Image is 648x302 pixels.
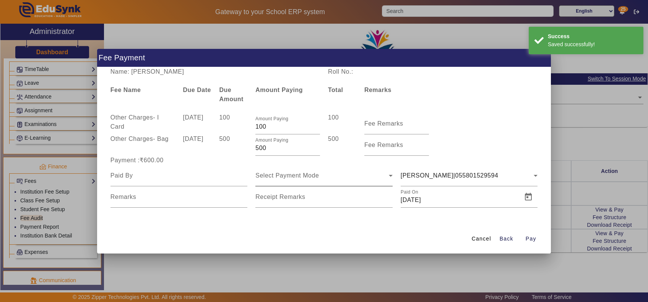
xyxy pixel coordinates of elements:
button: Open calendar [519,188,538,206]
b: Due Amount [219,87,243,102]
input: Receipt Remarks [255,195,393,205]
mat-label: Amount Paying [255,116,288,121]
div: Roll No.: [324,67,433,76]
div: 100 [324,113,361,134]
div: Other Charges - I Card [106,113,179,134]
b: Total [328,87,343,93]
span: [PERSON_NAME]|055801529594 [401,172,499,179]
b: Fee Name [110,87,141,93]
mat-label: Fee Remarks [364,120,403,127]
input: Amount Paying [255,144,320,153]
mat-label: Receipt Remarks [255,194,305,200]
mat-label: Remarks [110,194,136,200]
div: Other Charges - Bag [106,134,179,156]
div: Payment :₹600.00 [106,156,252,165]
span: Back [500,235,513,243]
span: 500 [219,136,230,142]
input: Amount Paying [255,122,320,131]
div: Name: [PERSON_NAME] [106,67,324,76]
h1: Fee Payment [97,49,551,67]
div: Saved successfully! [548,40,638,48]
mat-label: Paid On [401,189,418,194]
input: Remarks [110,195,248,205]
input: Paid By [110,171,248,180]
mat-label: Fee Remarks [364,142,403,148]
mat-label: Amount Paying [255,137,288,142]
button: Back [494,232,519,246]
div: [DATE] [179,113,215,134]
b: Amount Paying [255,87,303,93]
div: 500 [324,134,361,156]
button: Pay [519,232,543,246]
div: Success [548,32,638,40]
b: Remarks [364,87,391,93]
button: Cancel [469,232,494,246]
div: [DATE] [179,134,215,156]
span: Select Payment Mode [255,172,319,179]
input: Paid On [401,195,518,205]
span: 100 [219,114,230,121]
span: Pay [526,235,536,243]
span: Cancel [472,235,491,243]
b: Due Date [183,87,211,93]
